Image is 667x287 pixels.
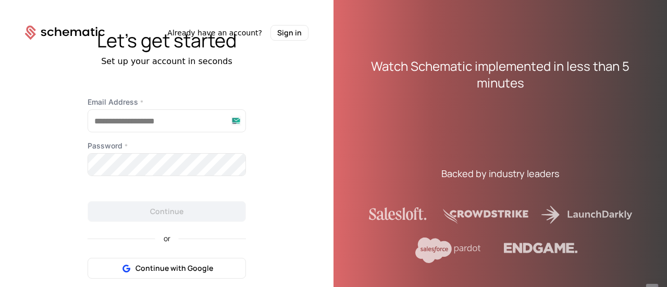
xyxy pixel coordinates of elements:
div: Backed by industry leaders [441,166,559,181]
span: Continue with Google [135,263,213,273]
button: Continue with Google [88,258,246,279]
button: Continue [88,201,246,222]
button: Sign in [270,25,308,41]
span: or [155,235,179,242]
div: Watch Schematic implemented in less than 5 minutes [359,58,642,91]
label: Password [88,141,246,151]
label: Email Address [88,97,246,107]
